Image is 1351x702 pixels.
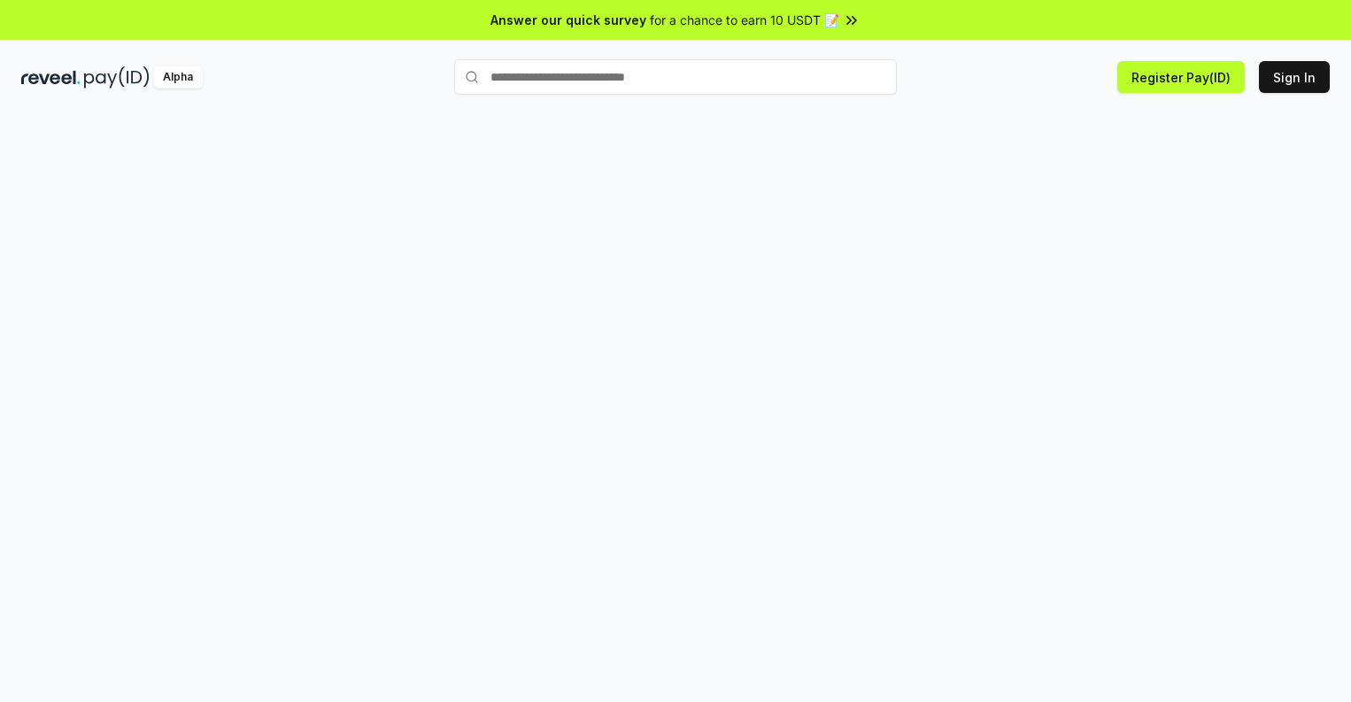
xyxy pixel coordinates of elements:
[650,11,839,29] span: for a chance to earn 10 USDT 📝
[153,66,203,89] div: Alpha
[490,11,646,29] span: Answer our quick survey
[84,66,150,89] img: pay_id
[21,66,81,89] img: reveel_dark
[1259,61,1330,93] button: Sign In
[1117,61,1245,93] button: Register Pay(ID)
